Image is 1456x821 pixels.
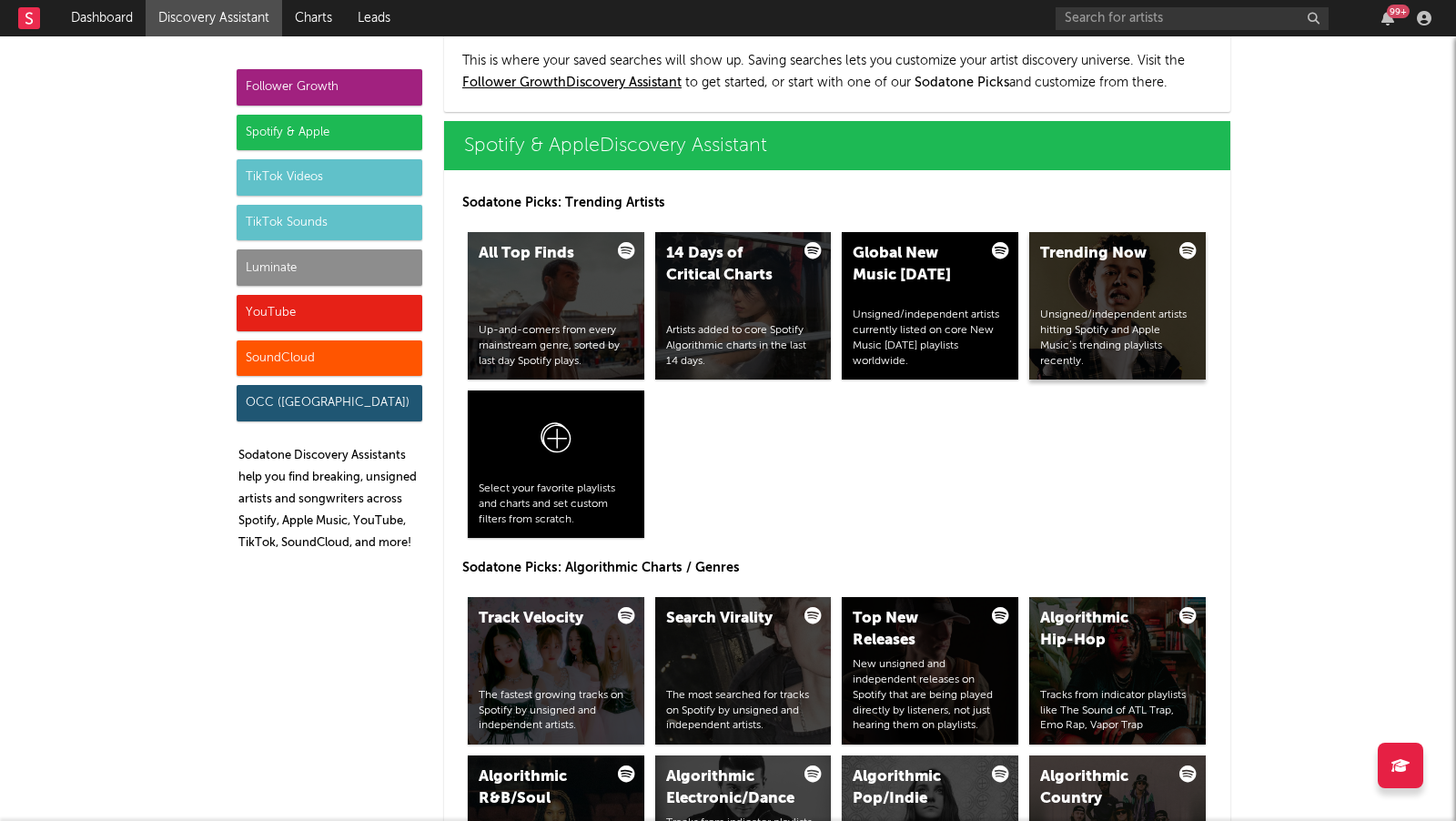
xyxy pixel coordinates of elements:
[462,557,1212,579] p: Sodatone Picks: Algorithmic Charts / Genres
[237,115,422,151] div: Spotify & Apple
[237,385,422,421] div: OCC ([GEOGRAPHIC_DATA])
[479,243,602,265] div: All Top Finds
[444,121,1230,170] a: Spotify & AppleDiscovery Assistant
[842,232,1018,380] a: Global New Music [DATE]Unsigned/independent artists currently listed on core New Music [DATE] pla...
[915,76,1009,89] span: Sodatone Picks
[462,50,1212,94] p: This is where your saved searches will show up. Saving searches lets you customize your artist di...
[853,657,1007,734] div: New unsigned and independent releases on Spotify that are being played directly by listeners, not...
[655,597,832,745] a: Search ViralityThe most searched for tracks on Spotify by unsigned and independent artists.
[237,159,422,196] div: TikTok Videos
[479,481,633,527] div: Select your favorite playlists and charts and set custom filters from scratch.
[666,323,821,369] div: Artists added to core Spotify Algorithmic charts in the last 14 days.
[1040,243,1164,265] div: Trending Now
[238,445,422,554] p: Sodatone Discovery Assistants help you find breaking, unsigned artists and songwriters across Spo...
[666,243,790,287] div: 14 Days of Critical Charts
[666,766,790,810] div: Algorithmic Electronic/Dance
[853,243,976,287] div: Global New Music [DATE]
[1040,608,1164,652] div: Algorithmic Hip-Hop
[1029,597,1206,745] a: Algorithmic Hip-HopTracks from indicator playlists like The Sound of ATL Trap, Emo Rap, Vapor Trap
[462,192,1212,214] p: Sodatone Picks: Trending Artists
[479,608,602,630] div: Track Velocity
[237,249,422,286] div: Luminate
[237,205,422,241] div: TikTok Sounds
[1056,7,1329,30] input: Search for artists
[237,69,422,106] div: Follower Growth
[655,232,832,380] a: 14 Days of Critical ChartsArtists added to core Spotify Algorithmic charts in the last 14 days.
[1381,11,1394,25] button: 99+
[842,597,1018,745] a: Top New ReleasesNew unsigned and independent releases on Spotify that are being played directly b...
[1040,308,1195,369] div: Unsigned/independent artists hitting Spotify and Apple Music’s trending playlists recently.
[666,688,821,734] div: The most searched for tracks on Spotify by unsigned and independent artists.
[853,308,1007,369] div: Unsigned/independent artists currently listed on core New Music [DATE] playlists worldwide.
[462,76,682,89] a: Follower GrowthDiscovery Assistant
[853,608,976,652] div: Top New Releases
[468,597,644,745] a: Track VelocityThe fastest growing tracks on Spotify by unsigned and independent artists.
[237,340,422,377] div: SoundCloud
[666,608,790,630] div: Search Virality
[479,688,633,734] div: The fastest growing tracks on Spotify by unsigned and independent artists.
[479,323,633,369] div: Up-and-comers from every mainstream genre, sorted by last day Spotify plays.
[853,766,976,810] div: Algorithmic Pop/Indie
[479,766,602,810] div: Algorithmic R&B/Soul
[237,295,422,331] div: YouTube
[1029,232,1206,380] a: Trending NowUnsigned/independent artists hitting Spotify and Apple Music’s trending playlists rec...
[1040,766,1164,810] div: Algorithmic Country
[1040,688,1195,734] div: Tracks from indicator playlists like The Sound of ATL Trap, Emo Rap, Vapor Trap
[468,232,644,380] a: All Top FindsUp-and-comers from every mainstream genre, sorted by last day Spotify plays.
[1387,5,1410,18] div: 99 +
[468,390,644,538] a: Select your favorite playlists and charts and set custom filters from scratch.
